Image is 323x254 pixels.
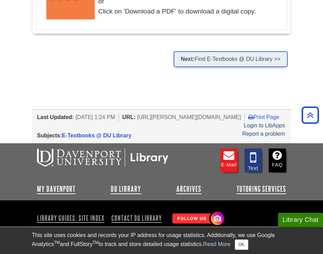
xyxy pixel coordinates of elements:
i: Print Page [248,114,253,120]
img: DU Libraries [37,148,168,166]
strong: Next: [181,56,195,62]
a: Back to Top [299,110,321,120]
a: Report a problem [242,131,285,137]
span: Last Updated: [37,114,74,120]
a: Contact DU Library [109,212,165,224]
span: URL: [122,114,136,120]
button: Close [235,239,248,250]
sup: TM [54,240,60,245]
a: Login to LibApps [244,123,285,128]
a: E-mail [220,148,238,172]
a: Archives [176,185,201,193]
span: [DATE] 1:24 PM [75,114,115,120]
a: Text [244,148,262,172]
span: [URL][PERSON_NAME][DOMAIN_NAME] [137,114,241,120]
a: Library Guides: Site Index [37,212,107,224]
sup: TM [93,240,99,245]
a: Read More [203,241,230,247]
a: Tutoring Services [237,185,286,193]
a: E-Textbooks @ DU Library [62,133,131,138]
a: DU Library [111,185,141,193]
div: This site uses cookies and records your IP address for usage statistics. Additionally, we use Goo... [32,231,291,250]
a: FAQ [269,148,286,172]
a: Next:Find E-Textbooks @ DU Library >> [174,51,288,67]
img: Follow Us! Instagram [169,209,226,229]
button: Library Chat [278,213,323,227]
span: Subjects: [37,133,62,138]
a: Print Page [248,114,279,120]
a: My Davenport [37,185,75,193]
